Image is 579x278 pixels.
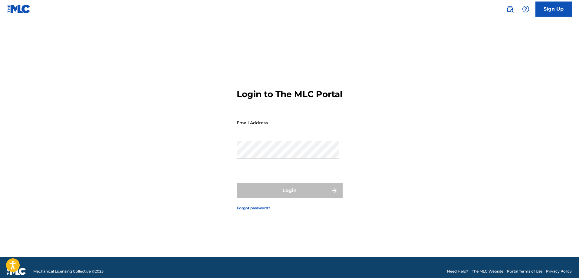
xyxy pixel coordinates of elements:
span: Mechanical Licensing Collective © 2025 [33,269,104,274]
img: logo [7,268,26,275]
a: Portal Terms of Use [507,269,542,274]
a: Need Help? [447,269,468,274]
a: Sign Up [535,2,572,17]
img: MLC Logo [7,5,31,13]
a: Forgot password? [237,205,270,211]
a: Public Search [504,3,516,15]
img: help [522,5,529,13]
img: search [506,5,514,13]
h3: Login to The MLC Portal [237,89,342,100]
a: Privacy Policy [546,269,572,274]
div: Help [520,3,532,15]
a: The MLC Website [472,269,503,274]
